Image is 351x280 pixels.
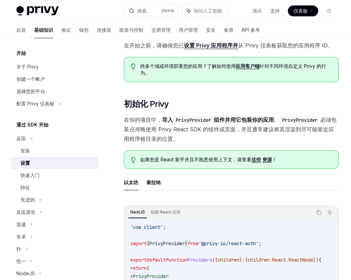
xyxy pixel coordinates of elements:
[150,209,180,215] font: 创建 React 应用
[61,27,71,33] font: 验证
[34,27,53,33] font: 基础知识
[34,22,53,38] a: 基础知识
[199,240,259,247] span: '@privy-io/react-auth'
[251,157,261,162] font: 这些
[151,22,171,38] a: 交易管理
[16,122,48,128] font: 通过 SDK 开始
[245,257,248,263] span: {
[270,8,280,14] a: 支持
[288,5,318,16] a: 仪表板
[269,257,272,263] span: :
[20,172,40,178] font: 快速入门
[252,8,262,14] font: 演示
[173,116,214,124] code: PrivyProvider
[124,5,178,17] button: 搜索...Ctrl+K
[16,27,26,33] font: 欢迎
[166,257,188,263] span: function
[16,258,26,264] font: 统一
[163,224,166,230] span: ;
[206,22,216,38] a: 安全
[179,22,198,38] a: 用户管理
[16,234,26,239] font: 安卓
[11,157,98,169] a: 设置
[119,22,143,38] a: 政策与控制
[11,145,98,157] a: 安装
[289,257,313,263] span: ReactNode
[130,240,147,247] span: import
[242,27,260,33] font: API 参考
[236,63,260,69] a: 应用客户端
[184,42,238,49] a: 设置 Privy 应用程序并
[188,240,199,247] span: from
[16,221,26,227] font: 迅速
[97,22,111,38] a: 连接器
[149,240,185,247] span: PrivyProvider
[239,257,242,263] span: }
[251,157,261,163] a: 这些
[147,240,149,247] span: {
[325,208,334,217] button: 询问人工智能
[262,157,272,163] a: 资源
[124,174,138,190] button: 以太坊
[131,157,136,163] svg: 提示
[137,8,150,14] font: 搜索...
[130,209,145,215] font: NextJS
[11,61,98,73] a: 关于 Privy
[147,265,149,271] span: (
[179,27,198,33] font: 用户管理
[130,224,163,230] span: 'use client'
[16,76,45,82] font: 创建一个帐户
[272,257,286,263] span: React
[218,257,239,263] span: children
[151,27,171,33] font: 交易管理
[262,157,272,162] font: 资源
[140,63,236,69] font: 跨多个域或环境部署您的应用？了解如何使用
[324,5,335,16] button: 切换暗模式
[242,22,260,38] a: API 参考
[272,157,277,162] font: ！
[238,42,333,49] font: 从 Privy 仪表板获取您的应用程序 ID。
[11,85,98,98] a: 选择您的平台
[131,63,136,70] svg: 提示
[20,160,30,166] font: 设置
[130,273,133,279] span: <
[286,257,289,263] span: .
[315,208,323,217] button: 复制代码块中的内容
[146,174,161,190] button: 索拉纳
[242,257,245,263] span: :
[279,116,320,124] code: PrivyProvider
[188,257,212,263] span: Providers
[20,185,30,190] font: 特征
[16,270,35,276] font: NodeJS
[147,257,166,263] span: default
[11,181,98,194] a: 特征
[16,246,21,252] font: 扑
[16,22,26,38] a: 欢迎
[61,22,71,38] a: 验证
[16,135,26,141] font: 反应
[214,116,274,123] font: 组件并用它包装你的应用
[313,257,319,263] span: })
[206,27,216,33] font: 安全
[97,27,111,33] font: 连接器
[16,88,45,94] font: 选择您的平台
[130,257,147,263] span: export
[124,42,184,49] font: 在开始之前，请确保您已
[293,8,308,14] font: 仪表板
[124,99,169,109] font: 初始化 Privy
[212,257,218,263] span: ({
[259,240,261,247] span: ;
[274,116,279,123] font: 。
[20,197,35,203] font: 先进的
[124,179,138,185] font: 以太坊
[11,169,98,181] a: 快速入门
[119,27,143,33] font: 政策与控制
[224,27,233,33] font: 食谱
[185,240,188,247] span: }
[248,257,269,263] span: children
[16,101,54,106] font: 配置 Privy 仪表板
[224,22,233,38] a: 食谱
